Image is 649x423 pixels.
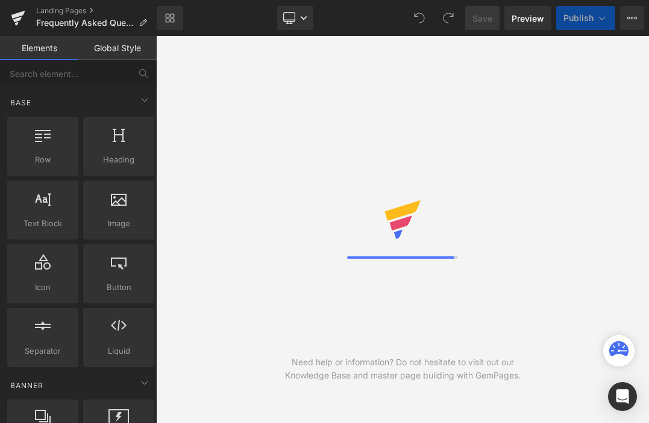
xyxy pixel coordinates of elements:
[11,345,75,357] span: Separator
[87,345,151,357] span: Liquid
[556,6,615,30] button: Publish
[9,97,33,108] span: Base
[608,382,637,411] div: Open Intercom Messenger
[78,36,157,60] a: Global Style
[407,6,431,30] button: Undo
[36,6,157,16] a: Landing Pages
[436,6,460,30] button: Redo
[563,13,594,23] span: Publish
[87,217,151,230] span: Image
[87,281,151,294] span: Button
[11,281,75,294] span: Icon
[157,6,183,30] a: New Library
[36,18,134,28] span: Frequently Asked Questions
[504,6,551,30] a: Preview
[9,380,45,391] span: Banner
[11,217,75,230] span: Text Block
[87,153,151,166] span: Heading
[620,6,644,30] button: More
[280,356,526,382] div: Need help or information? Do not hesitate to visit out our Knowledge Base and master page buildin...
[472,12,492,25] span: Save
[11,153,75,166] span: Row
[512,12,544,25] span: Preview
